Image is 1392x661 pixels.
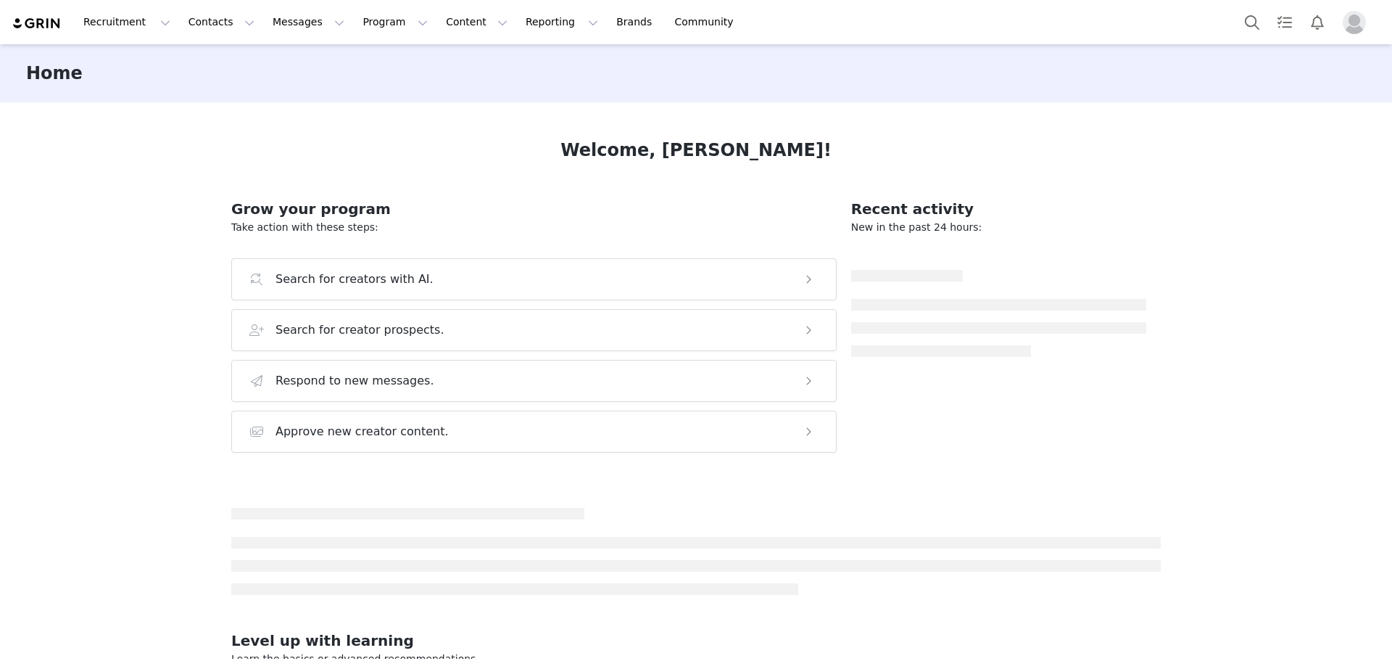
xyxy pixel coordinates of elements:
button: Profile [1334,11,1380,34]
button: Respond to new messages. [231,360,837,402]
h3: Home [26,60,83,86]
a: Brands [608,6,665,38]
h3: Search for creators with AI. [275,271,434,288]
a: Tasks [1269,6,1301,38]
p: Take action with these steps: [231,220,837,235]
img: grin logo [12,17,62,30]
h2: Recent activity [851,198,1146,220]
button: Search [1236,6,1268,38]
button: Approve new creator content. [231,411,837,453]
button: Program [354,6,436,38]
h3: Approve new creator content. [275,423,449,440]
button: Contacts [180,6,263,38]
button: Messages [264,6,353,38]
button: Notifications [1301,6,1333,38]
button: Content [437,6,516,38]
button: Search for creators with AI. [231,258,837,300]
button: Recruitment [75,6,179,38]
h3: Respond to new messages. [275,372,434,390]
button: Search for creator prospects. [231,309,837,351]
h1: Welcome, [PERSON_NAME]! [560,137,832,163]
a: Community [666,6,749,38]
h2: Level up with learning [231,630,1161,652]
h2: Grow your program [231,198,837,220]
button: Reporting [517,6,607,38]
img: placeholder-profile.jpg [1343,11,1366,34]
p: New in the past 24 hours: [851,220,1146,235]
h3: Search for creator prospects. [275,321,444,339]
